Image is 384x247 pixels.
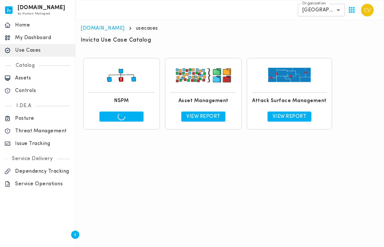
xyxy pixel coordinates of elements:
[8,156,57,162] p: Service Delivery
[302,1,326,6] label: Organization
[298,4,345,16] div: [GEOGRAPHIC_DATA]
[361,4,374,16] img: Carter Velasquez
[11,62,39,69] p: Catalog
[18,12,50,15] span: by Human Managed
[256,63,322,87] img: usecase
[170,63,236,87] img: usecase
[273,113,307,120] p: View Report
[268,112,312,122] a: View Report
[81,25,379,32] nav: breadcrumb
[15,88,71,94] p: Controls
[15,141,71,147] p: Issue Tracking
[186,113,220,120] p: View Report
[252,98,327,104] h6: Attack Surface Management
[15,115,71,122] p: Posture
[15,47,71,54] p: Use Cases
[114,98,129,104] h6: NSPM
[81,26,125,31] a: [DOMAIN_NAME]
[104,113,138,120] p: View Report
[15,75,71,81] p: Assets
[181,112,225,122] a: View Report
[5,6,13,14] img: invicta.io
[81,37,151,44] h6: Invicta Use Case Catalog
[136,25,158,32] p: usecases
[99,112,144,122] a: View Report
[359,1,376,19] button: User
[178,98,229,104] h6: Asset Management
[12,103,36,109] p: I.DE.A
[88,63,155,87] img: usecase
[15,35,71,41] p: My Dashboard
[15,181,71,187] p: Service Operations
[18,6,65,10] h6: [DOMAIN_NAME]
[15,168,71,175] p: Dependency Tracking
[15,22,71,28] p: Home
[15,128,71,134] p: Threat Management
